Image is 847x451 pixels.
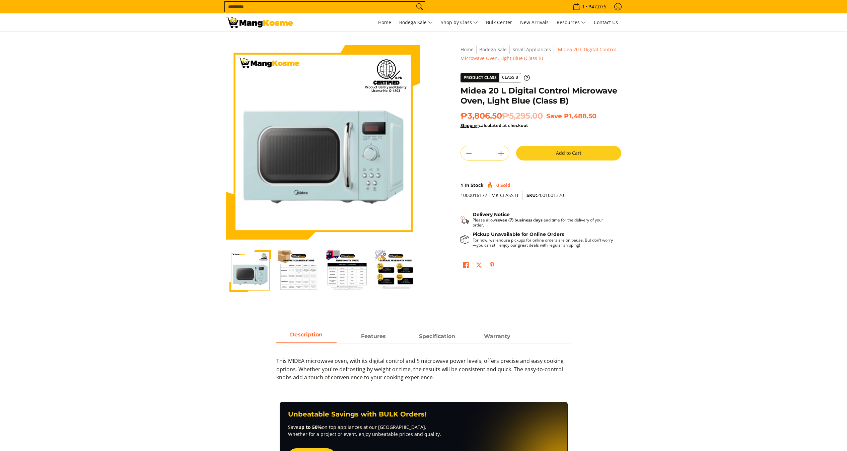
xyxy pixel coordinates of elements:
h1: Midea 20 L Digital Control Microwave Oven, Light Blue (Class B) [461,86,621,106]
span: Bulk Center [486,19,512,25]
span: Bodega Sale [399,18,433,27]
span: Class B [499,73,521,82]
a: Description 1 [343,330,404,343]
button: Shipping & Delivery [461,212,615,228]
span: Contact Us [594,19,618,25]
span: 1000016177 |MK CLASS B [461,192,518,198]
strong: Specification [419,333,455,339]
span: ₱47,076 [587,4,607,9]
strong: calculated at checkout [461,122,528,128]
a: Resources [553,13,589,31]
img: Midea 20 L Digital Control Microwave Oven, Light Blue (Class B) | Mang Kosme [226,17,293,28]
button: Add to Cart [516,146,621,160]
a: Contact Us [590,13,621,31]
strong: seven (7) business days [496,217,543,223]
nav: Main Menu [300,13,621,31]
span: 2001001370 [526,192,564,198]
p: This MIDEA microwave oven, with its digital control and 5 microwave power levels, offers precise ... [276,357,571,388]
a: New Arrivals [517,13,552,31]
span: In Stock [465,182,484,188]
span: Sold [500,182,510,188]
strong: Delivery Notice [473,211,510,217]
a: Bodega Sale [479,46,507,53]
p: Please allow lead time for the delivery of your order. [473,217,615,228]
p: Save on top appliances at our [GEOGRAPHIC_DATA]. Whether for a project or event, enjoy unbeatable... [288,424,559,438]
span: 0 [496,182,499,188]
span: Home [378,19,391,25]
span: 1 [461,182,463,188]
img: Midea 20 L Digital Control Microwave Oven, Light Blue (Class B) [226,45,420,240]
h3: Unbeatable Savings with BULK Orders! [288,410,559,418]
a: Bodega Sale [396,13,436,31]
a: Home [375,13,395,31]
span: ₱3,806.50 [461,111,543,121]
a: Shop by Class [437,13,481,31]
img: Midea 20 L Digital Control Microwave Oven, Light Blue (Class B)-3 [327,250,368,292]
span: 1 [581,4,586,9]
div: Description [276,343,571,388]
span: Midea 20 L Digital Control Microwave Oven, Light Blue (Class B) [461,46,616,61]
strong: Features [361,333,386,339]
a: Home [461,46,474,53]
button: Search [414,2,425,12]
span: Shop by Class [441,18,478,27]
del: ₱5,295.00 [502,111,543,121]
a: Description 3 [467,330,527,343]
span: Product Class [461,73,499,82]
span: Warranty [467,330,527,342]
a: Product Class Class B [461,73,530,82]
a: Description 2 [407,330,467,343]
a: Post on X [474,260,484,272]
a: Small Appliances [512,46,551,53]
button: Subtract [461,148,477,159]
img: Midea 20 L Digital Control Microwave Oven, Light Blue (Class B)-1 [229,250,271,292]
span: Description [276,330,337,342]
a: Shipping [461,122,479,128]
span: Resources [557,18,586,27]
img: general-warranty-guide-infographic-mang-kosme [375,250,417,292]
img: Midea 20 L Digital Control Microwave Oven, Light Blue (Class B)-2 [278,250,320,292]
span: New Arrivals [520,19,549,25]
a: Pin on Pinterest [487,260,497,272]
p: For now, warehouse pickups for online orders are on pause. But don’t worry—you can still enjoy ou... [473,238,615,248]
a: Share on Facebook [461,260,471,272]
button: Add [493,148,509,159]
span: Save [546,112,562,120]
span: ₱1,488.50 [564,112,596,120]
a: Bulk Center [483,13,515,31]
a: Description [276,330,337,343]
strong: up to 50% [298,424,322,430]
strong: Pickup Unavailable for Online Orders [473,231,564,237]
span: • [571,3,608,10]
span: SKU: [526,192,537,198]
nav: Breadcrumbs [461,45,621,63]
